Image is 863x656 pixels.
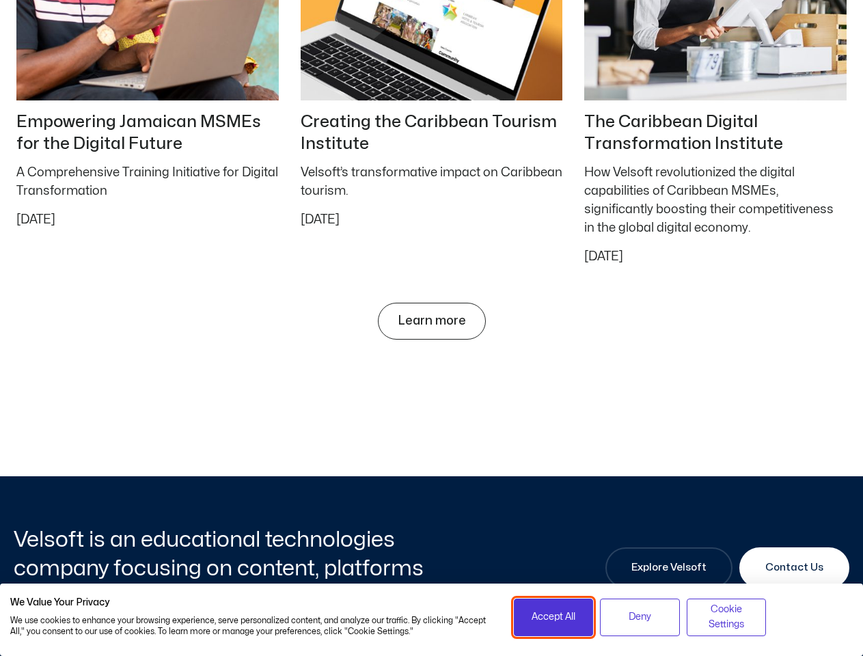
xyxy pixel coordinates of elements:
span: Accept All [532,610,575,625]
span: Deny [629,610,651,625]
span: Learn more [398,314,466,328]
span: Contact Us [765,560,823,576]
div: A Comprehensive Training Initiative for Digital Transformation [16,163,279,200]
div: Velsoft’s transformative impact on Caribbean tourism. [301,163,563,200]
span: Explore Velsoft [631,560,707,576]
h2: Creating the Caribbean Tourism Institute [301,111,563,155]
h2: We Value Your Privacy [10,597,493,609]
p: We use cookies to enhance your browsing experience, serve personalized content, and analyze our t... [10,614,493,638]
div: How Velsoft revolutionized the digital capabilities of Caribbean MSMEs, significantly boosting th... [584,163,847,237]
h2: Velsoft is an educational technologies company focusing on content, platforms and custom developm... [14,525,428,611]
p: [DATE] [584,251,847,263]
button: Deny all cookies [600,599,680,636]
h2: Empowering Jamaican MSMEs for the Digital Future [16,111,279,155]
p: [DATE] [301,214,563,226]
a: Learn more [378,303,486,340]
span: Cookie Settings [696,602,758,633]
button: Adjust cookie preferences [687,599,767,636]
a: Explore Velsoft [605,547,732,588]
h2: The Caribbean Digital Transformation Institute [584,111,847,155]
p: [DATE] [16,214,279,226]
a: Contact Us [739,547,849,588]
button: Accept all cookies [514,599,594,636]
